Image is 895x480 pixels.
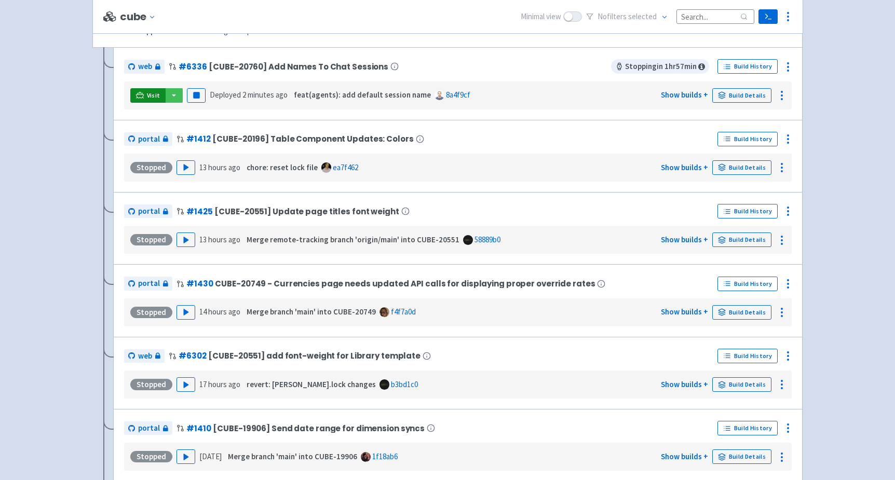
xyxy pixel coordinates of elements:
span: CUBE-20749 - Currencies page needs updated API calls for displaying proper override rates [215,279,595,288]
div: Stopped [130,234,172,245]
time: 13 hours ago [199,235,240,244]
strong: Merge branch 'main' into CUBE-19906 [228,451,357,461]
strong: chore: reset lock file [247,162,318,172]
a: Show builds + [661,162,708,172]
span: web [138,61,152,73]
time: 13 hours ago [199,162,240,172]
strong: feat(agents): add default session name [294,90,431,100]
a: Build History [717,349,778,363]
div: Stopped [130,379,172,390]
button: cube [120,11,160,23]
a: ea7f462 [333,162,358,172]
a: web [124,60,165,74]
a: Build History [717,421,778,435]
a: 58889b0 [474,235,500,244]
a: Visit [130,88,166,103]
a: Show builds + [661,90,708,100]
span: Deployed [210,90,288,100]
span: selected [628,11,657,21]
time: 14 hours ago [199,307,240,317]
span: Visit [147,91,160,100]
span: portal [138,133,160,145]
a: Build Details [712,377,771,392]
a: web [124,349,165,363]
span: [CUBE-20551] Update page titles font weight [214,207,399,216]
a: Show builds + [661,307,708,317]
a: portal [124,277,172,291]
a: Build History [717,132,778,146]
span: Minimal view [521,11,561,23]
div: Stopped [130,307,172,318]
strong: Merge remote-tracking branch 'origin/main' into CUBE-20551 [247,235,459,244]
button: Play [177,160,195,175]
button: Pause [187,88,206,103]
span: [CUBE-20551] add font-weight for Library template [208,351,421,360]
span: portal [138,422,160,434]
a: Build Details [712,449,771,464]
time: 17 hours ago [199,379,240,389]
span: Stopping in 1 hr 57 min [611,59,709,74]
div: Stopped [130,162,172,173]
a: Build History [717,204,778,218]
a: Show builds + [661,379,708,389]
a: #6336 [179,61,207,72]
span: web [138,350,152,362]
a: #1410 [186,423,211,434]
a: Build History [717,277,778,291]
button: Play [177,449,195,464]
div: Stopped [130,451,172,462]
a: Build History [717,59,778,74]
a: b3bd1c0 [391,379,418,389]
a: Terminal [758,9,778,24]
button: Play [177,232,195,247]
time: 2 minutes ago [242,90,288,100]
strong: revert: [PERSON_NAME].lock changes [247,379,376,389]
a: portal [124,421,172,435]
a: Build Details [712,232,771,247]
a: #1425 [186,206,212,217]
a: Show builds + [661,235,708,244]
a: 8a4f9cf [446,90,470,100]
span: portal [138,278,160,290]
a: Show builds + [661,451,708,461]
strong: Merge branch 'main' into CUBE-20749 [247,307,376,317]
span: [CUBE-20760] Add Names To Chat Sessions [209,62,388,71]
a: #1412 [186,133,210,144]
input: Search... [676,9,754,23]
span: [CUBE-20196] Table Component Updates: Colors [212,134,413,143]
a: Build Details [712,160,771,175]
a: portal [124,204,172,218]
span: No filter s [598,11,657,23]
button: Play [177,377,195,392]
a: portal [124,132,172,146]
a: f4f7a0d [391,307,416,317]
span: portal [138,205,160,217]
time: [DATE] [199,451,222,461]
a: #6302 [179,350,206,361]
a: Build Details [712,305,771,320]
a: Build Details [712,88,771,103]
a: 1f18ab6 [372,451,398,461]
button: Play [177,305,195,320]
span: [CUBE-19906] Send date range for dimension syncs [213,424,425,433]
a: #1430 [186,278,213,289]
